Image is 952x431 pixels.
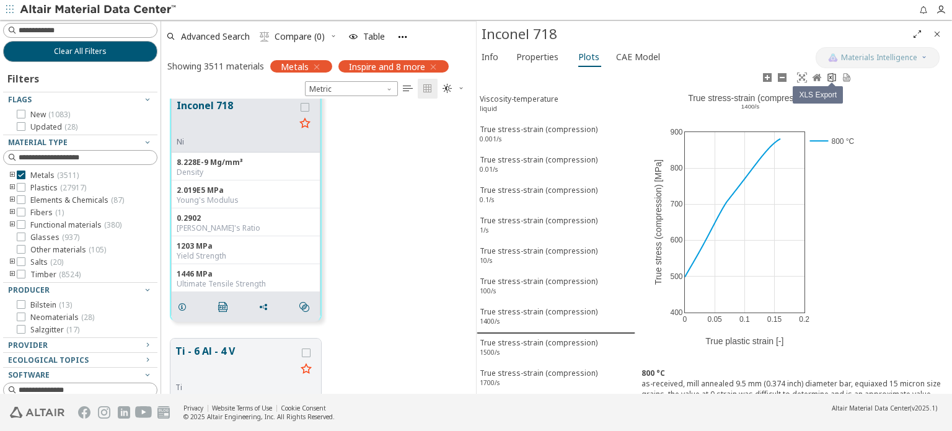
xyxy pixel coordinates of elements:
[57,170,79,180] span: ( 3511 )
[177,98,295,137] button: Inconel 718
[299,302,309,312] i: 
[183,404,203,412] a: Privacy
[30,220,121,230] span: Functional materials
[30,195,124,205] span: Elements & Chemicals
[213,295,239,319] button: PDF Download
[30,171,79,180] span: Metals
[8,137,68,148] span: Material Type
[89,244,106,255] span: ( 105 )
[30,110,70,120] span: New
[30,270,81,280] span: Timber
[8,220,17,230] i: toogle group
[111,195,124,205] span: ( 87 )
[8,285,50,295] span: Producer
[927,24,947,44] button: Close
[3,135,157,150] button: Material Type
[480,195,494,204] sup: 0.1/s
[50,257,63,267] span: ( 20 )
[30,313,94,322] span: Neomaterials
[480,287,496,295] sup: 100/s
[81,312,94,322] span: ( 28 )
[177,167,315,177] div: Density
[8,195,17,205] i: toogle group
[60,182,86,193] span: ( 27917 )
[841,53,917,63] span: Materials Intelligence
[30,257,63,267] span: Salts
[477,151,635,181] button: True stress-strain (compression)0.01/s
[212,404,272,412] a: Website Terms of Use
[3,41,157,62] button: Clear All Filters
[3,283,157,298] button: Producer
[305,81,398,96] div: Unit System
[54,47,107,56] span: Clear All Filters
[253,295,279,319] button: Share
[177,241,315,251] div: 1203 MPa
[10,407,64,418] img: Altair Engineering
[281,404,326,412] a: Cookie Consent
[3,92,157,107] button: Flags
[8,340,48,350] span: Provider
[161,99,476,394] div: grid
[281,61,309,72] span: Metals
[418,79,438,99] button: Tile View
[3,368,157,383] button: Software
[477,90,635,120] button: Viscosity-temperatureliquid
[172,295,198,319] button: Details
[64,122,77,132] span: ( 28 )
[477,211,635,242] button: True stress-strain (compression)1/s
[480,337,597,360] div: True stress-strain (compression)
[104,220,121,230] span: ( 380 )
[480,135,501,143] sup: 0.001/s
[578,47,599,67] span: Plots
[295,114,315,134] button: Favorite
[480,124,597,147] div: True stress-strain (compression)
[8,183,17,193] i: toogle group
[177,195,315,205] div: Young's Modulus
[294,295,320,319] button: Similar search
[516,47,558,67] span: Properties
[30,245,106,255] span: Other materials
[8,355,89,365] span: Ecological Topics
[482,24,907,44] div: Inconel 718
[480,256,492,265] sup: 10/s
[480,185,597,208] div: True stress-strain (compression)
[438,79,470,99] button: Theme
[828,53,838,63] img: AI Copilot
[363,32,385,41] span: Table
[66,324,79,335] span: ( 17 )
[177,158,315,167] div: 8.228E-9 Mg/mm³
[480,165,498,174] sup: 0.01/s
[30,325,79,335] span: Salzgitter
[832,404,937,412] div: (v2025.1)
[177,137,295,147] div: Ni
[398,79,418,99] button: Table View
[480,94,558,117] div: Viscosity-temperature
[477,303,635,334] button: True stress-strain (compression)1400/s
[275,32,325,41] span: Compare (0)
[480,104,497,113] sup: liquid
[305,81,398,96] span: Metric
[30,122,77,132] span: Updated
[641,378,946,399] div: as-received, mill annealed 9.5 mm (0.374 inch) diameter bar, equiaxed 15 micron size grains, the ...
[907,24,927,44] button: Full Screen
[477,334,635,364] button: True stress-strain (compression)1500/s
[20,4,178,16] img: Altair Material Data Center
[480,378,500,387] sup: 1700/s
[177,251,315,261] div: Yield Strength
[62,232,79,242] span: ( 937 )
[480,306,597,329] div: True stress-strain (compression)
[175,344,296,383] button: Ti - 6 Al - 4 V
[55,207,64,218] span: ( 1 )
[8,171,17,180] i: toogle group
[3,338,157,353] button: Provider
[480,368,597,391] div: True stress-strain (compression)
[8,270,17,280] i: toogle group
[30,183,86,193] span: Plastics
[480,154,597,177] div: True stress-strain (compression)
[349,61,425,72] span: Inspire and 8 more
[480,348,500,357] sup: 1500/s
[482,47,498,67] span: Info
[480,215,597,238] div: True stress-strain (compression)
[477,364,635,394] button: True stress-strain (compression)1700/s
[3,62,45,92] div: Filters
